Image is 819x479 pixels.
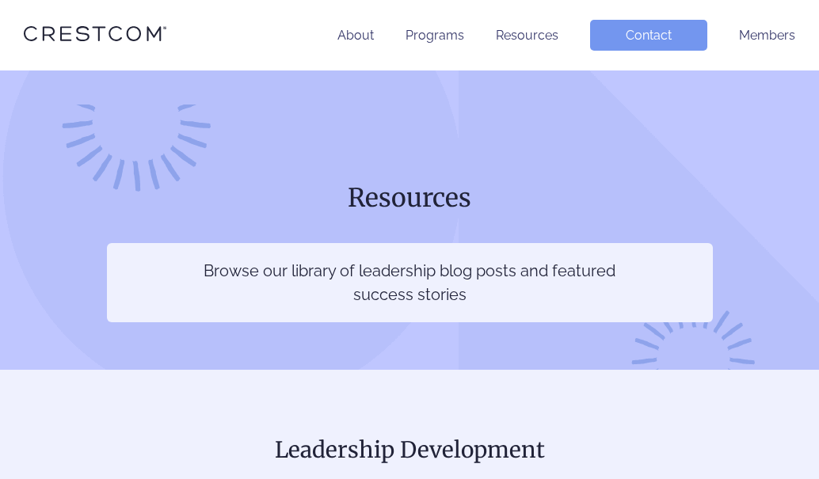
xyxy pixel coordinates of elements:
[739,28,795,43] a: Members
[24,433,795,466] h2: Leadership Development
[496,28,558,43] a: Resources
[203,259,617,306] p: Browse our library of leadership blog posts and featured success stories
[590,20,707,51] a: Contact
[406,28,464,43] a: Programs
[107,181,713,215] h1: Resources
[337,28,374,43] a: About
